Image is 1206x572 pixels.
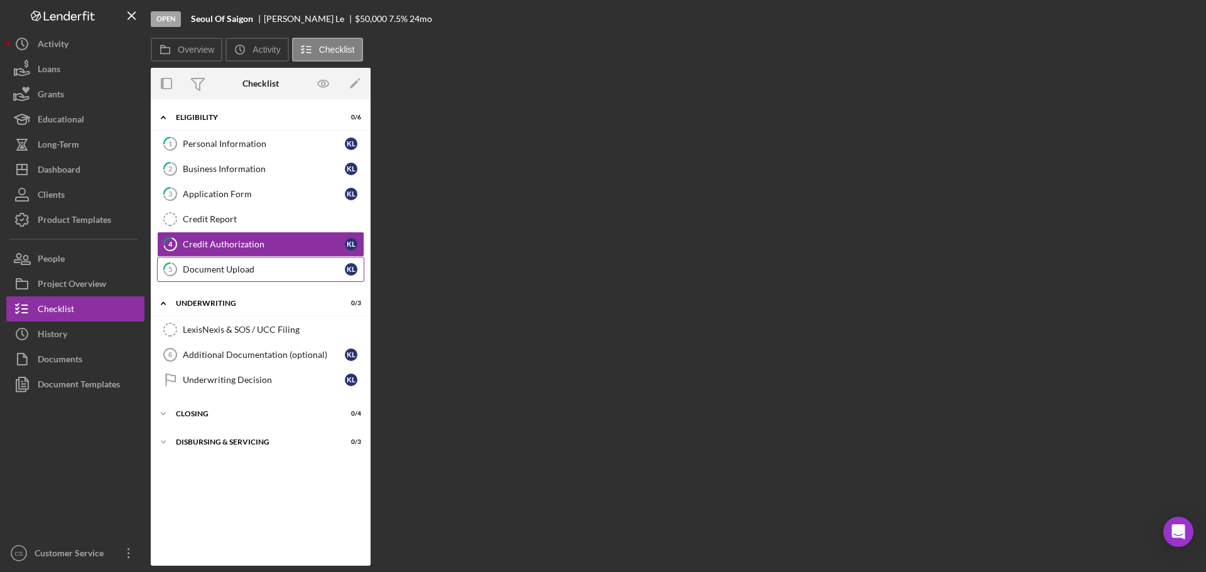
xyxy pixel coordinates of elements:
[176,438,330,446] div: Disbursing & Servicing
[183,164,345,174] div: Business Information
[6,57,144,82] button: Loans
[345,348,357,361] div: K L
[410,14,432,24] div: 24 mo
[157,342,364,367] a: 6Additional Documentation (optional)KL
[6,372,144,397] button: Document Templates
[157,367,364,392] a: Underwriting DecisionKL
[38,31,68,60] div: Activity
[242,78,279,89] div: Checklist
[157,181,364,207] a: 3Application FormKL
[345,374,357,386] div: K L
[38,296,74,325] div: Checklist
[38,82,64,110] div: Grants
[6,182,144,207] button: Clients
[345,263,357,276] div: K L
[1163,517,1193,547] div: Open Intercom Messenger
[38,157,80,185] div: Dashboard
[38,57,60,85] div: Loans
[6,271,144,296] button: Project Overview
[339,114,361,121] div: 0 / 6
[6,541,144,566] button: CSCustomer Service
[339,299,361,307] div: 0 / 3
[6,132,144,157] button: Long-Term
[38,107,84,135] div: Educational
[339,438,361,446] div: 0 / 3
[319,45,355,55] label: Checklist
[183,350,345,360] div: Additional Documentation (optional)
[168,240,173,248] tspan: 4
[151,11,181,27] div: Open
[183,239,345,249] div: Credit Authorization
[38,132,79,160] div: Long-Term
[38,246,65,274] div: People
[31,541,113,569] div: Customer Service
[345,138,357,150] div: K L
[339,410,361,418] div: 0 / 4
[183,139,345,149] div: Personal Information
[38,372,120,400] div: Document Templates
[157,131,364,156] a: 1Personal InformationKL
[168,139,172,148] tspan: 1
[6,347,144,372] button: Documents
[345,188,357,200] div: K L
[355,13,387,24] span: $50,000
[6,207,144,232] button: Product Templates
[168,165,172,173] tspan: 2
[191,14,253,24] b: Seoul Of Saigon
[176,410,330,418] div: Closing
[292,38,363,62] button: Checklist
[157,232,364,257] a: 4Credit AuthorizationKL
[345,238,357,251] div: K L
[264,14,355,24] div: [PERSON_NAME] Le
[157,207,364,232] a: Credit Report
[183,214,364,224] div: Credit Report
[183,264,345,274] div: Document Upload
[178,45,214,55] label: Overview
[14,550,23,557] text: CS
[168,190,172,198] tspan: 3
[6,296,144,321] button: Checklist
[183,189,345,199] div: Application Form
[6,246,144,271] button: People
[176,299,330,307] div: Underwriting
[38,182,65,210] div: Clients
[6,31,144,57] button: Activity
[225,38,288,62] button: Activity
[176,114,330,121] div: Eligibility
[157,257,364,282] a: 5Document UploadKL
[345,163,357,175] div: K L
[151,38,222,62] button: Overview
[168,351,172,359] tspan: 6
[389,14,408,24] div: 7.5 %
[168,265,172,273] tspan: 5
[6,321,144,347] button: History
[6,107,144,132] button: Educational
[183,325,364,335] div: LexisNexis & SOS / UCC Filing
[183,375,345,385] div: Underwriting Decision
[38,321,67,350] div: History
[253,45,280,55] label: Activity
[38,271,106,299] div: Project Overview
[6,82,144,107] button: Grants
[157,156,364,181] a: 2Business InformationKL
[157,317,364,342] a: LexisNexis & SOS / UCC Filing
[38,207,111,235] div: Product Templates
[38,347,82,375] div: Documents
[6,157,144,182] button: Dashboard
